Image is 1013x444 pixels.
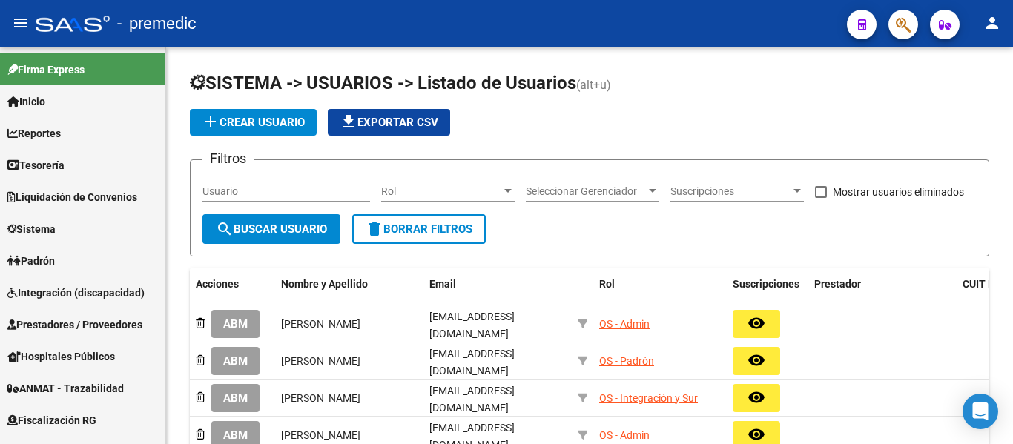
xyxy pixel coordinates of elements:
span: Rol [599,278,615,290]
mat-icon: person [983,14,1001,32]
div: Open Intercom Messenger [963,394,998,429]
span: Mostrar usuarios eliminados [833,183,964,201]
span: Crear Usuario [202,116,305,129]
button: Buscar Usuario [202,214,340,244]
span: Acciones [196,278,239,290]
span: Seleccionar Gerenciador [526,185,646,198]
span: Prestador [814,278,861,290]
span: ABM [223,429,248,443]
div: OS - Admin [599,427,650,444]
datatable-header-cell: Prestador [808,268,957,317]
span: Tesorería [7,157,65,173]
datatable-header-cell: Rol [593,268,727,317]
span: Sistema [7,221,56,237]
datatable-header-cell: Email [423,268,572,317]
span: SISTEMA -> USUARIOS -> Listado de Usuarios [190,73,576,93]
mat-icon: delete [366,220,383,238]
span: Reportes [7,125,61,142]
span: Borrar Filtros [366,222,472,236]
span: - premedic [117,7,197,40]
h3: Filtros [202,148,254,169]
span: (alt+u) [576,78,611,92]
span: Fiscalización RG [7,412,96,428]
span: ANMAT - Trazabilidad [7,380,124,397]
span: [EMAIL_ADDRESS][DOMAIN_NAME] [429,385,515,414]
button: Borrar Filtros [352,214,486,244]
span: [PERSON_NAME] [281,318,360,330]
span: [EMAIL_ADDRESS][DOMAIN_NAME] [429,311,515,339]
mat-icon: remove_red_eye [748,425,765,443]
span: Inicio [7,93,45,110]
span: Suscripciones [733,278,799,290]
span: Suscripciones [670,185,791,198]
span: Firma Express [7,62,85,78]
button: ABM [211,310,260,337]
button: Crear Usuario [190,109,317,136]
span: Integración (discapacidad) [7,285,145,301]
button: Exportar CSV [328,109,450,136]
datatable-header-cell: Nombre y Apellido [275,268,423,317]
span: Email [429,278,456,290]
datatable-header-cell: Acciones [190,268,275,317]
span: Prestadores / Proveedores [7,317,142,333]
span: ABM [223,318,248,331]
mat-icon: menu [12,14,30,32]
div: OS - Admin [599,316,650,333]
mat-icon: remove_red_eye [748,388,765,406]
span: ABM [223,392,248,405]
button: ABM [211,384,260,411]
span: [PERSON_NAME] [281,392,360,404]
span: ABM [223,355,248,368]
span: Hospitales Públicos [7,348,115,365]
span: [PERSON_NAME] [281,355,360,367]
span: Rol [381,185,501,198]
mat-icon: search [216,220,234,238]
mat-icon: remove_red_eye [748,351,765,369]
mat-icon: remove_red_eye [748,314,765,332]
span: [PERSON_NAME] [281,429,360,441]
div: OS - Padrón [599,353,654,370]
span: Exportar CSV [340,116,438,129]
span: Liquidación de Convenios [7,189,137,205]
span: Buscar Usuario [216,222,327,236]
span: Nombre y Apellido [281,278,368,290]
mat-icon: add [202,113,220,130]
div: OS - Integración y Sur [599,390,698,407]
datatable-header-cell: Suscripciones [727,268,808,317]
span: [EMAIL_ADDRESS][DOMAIN_NAME] [429,348,515,377]
span: Padrón [7,253,55,269]
mat-icon: file_download [340,113,357,130]
button: ABM [211,347,260,374]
